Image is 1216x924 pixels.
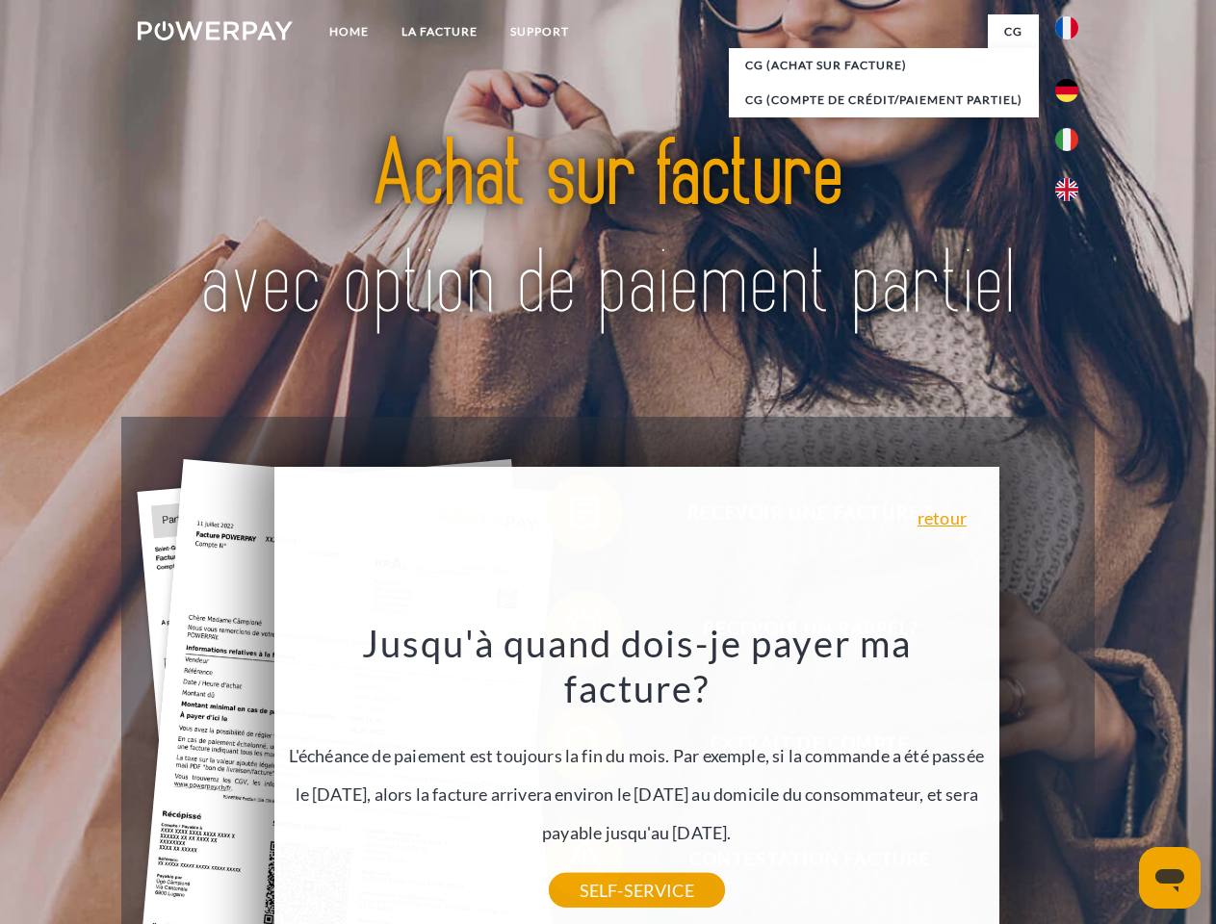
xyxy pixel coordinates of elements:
h3: Jusqu'à quand dois-je payer ma facture? [285,620,988,712]
iframe: Bouton de lancement de la fenêtre de messagerie [1139,847,1201,909]
a: retour [918,509,967,526]
img: en [1055,178,1078,201]
a: Home [313,14,385,49]
img: it [1055,128,1078,151]
a: CG (Compte de crédit/paiement partiel) [729,83,1039,117]
a: Support [494,14,585,49]
img: title-powerpay_fr.svg [184,92,1032,369]
a: CG [988,14,1039,49]
div: L'échéance de paiement est toujours la fin du mois. Par exemple, si la commande a été passée le [... [285,620,988,890]
img: de [1055,79,1078,102]
a: SELF-SERVICE [549,873,725,908]
img: fr [1055,16,1078,39]
a: CG (achat sur facture) [729,48,1039,83]
img: logo-powerpay-white.svg [138,21,293,40]
a: LA FACTURE [385,14,494,49]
